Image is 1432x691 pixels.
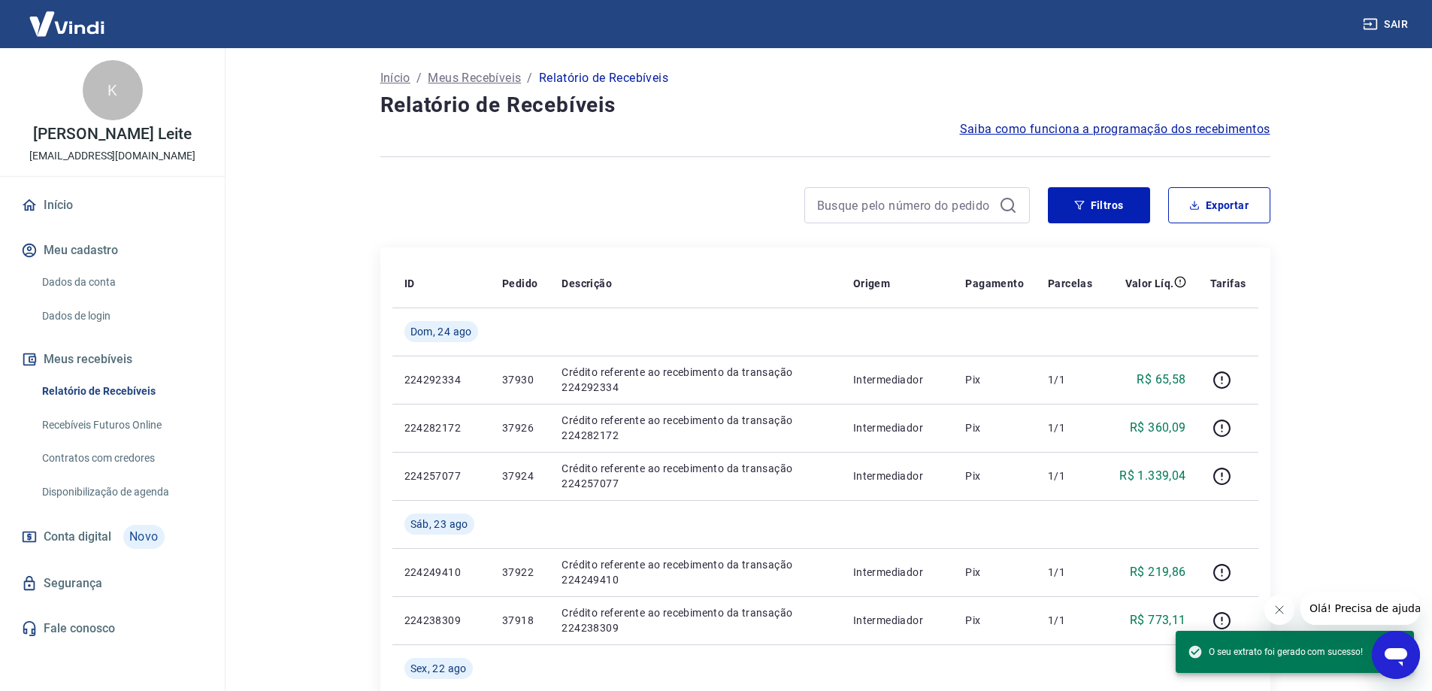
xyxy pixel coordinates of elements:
p: ID [404,276,415,291]
p: [PERSON_NAME] Leite [33,126,191,142]
a: Segurança [18,567,207,600]
p: 224257077 [404,468,478,483]
p: Pedido [502,276,537,291]
a: Dados da conta [36,267,207,298]
p: 224292334 [404,372,478,387]
p: Descrição [562,276,612,291]
p: R$ 1.339,04 [1119,467,1185,485]
p: 37924 [502,468,537,483]
p: 1/1 [1048,613,1092,628]
button: Filtros [1048,187,1150,223]
a: Início [380,69,410,87]
input: Busque pelo número do pedido [817,194,993,217]
iframe: Mensagem da empresa [1300,592,1420,625]
a: Conta digitalNovo [18,519,207,555]
p: Crédito referente ao recebimento da transação 224292334 [562,365,829,395]
a: Meus Recebíveis [428,69,521,87]
p: 37918 [502,613,537,628]
p: Intermediador [853,613,942,628]
span: Conta digital [44,526,111,547]
p: 1/1 [1048,420,1092,435]
button: Meu cadastro [18,234,207,267]
p: Intermediador [853,372,942,387]
button: Sair [1360,11,1414,38]
p: Pix [965,372,1024,387]
a: Dados de login [36,301,207,332]
button: Meus recebíveis [18,343,207,376]
a: Saiba como funciona a programação dos recebimentos [960,120,1270,138]
p: Intermediador [853,420,942,435]
span: Novo [123,525,165,549]
p: R$ 65,58 [1137,371,1185,389]
p: Intermediador [853,468,942,483]
a: Contratos com credores [36,443,207,474]
p: Relatório de Recebíveis [539,69,668,87]
p: Crédito referente ao recebimento da transação 224249410 [562,557,829,587]
p: 37922 [502,565,537,580]
p: 37926 [502,420,537,435]
p: [EMAIL_ADDRESS][DOMAIN_NAME] [29,148,195,164]
a: Início [18,189,207,222]
p: Crédito referente ao recebimento da transação 224257077 [562,461,829,491]
p: R$ 360,09 [1130,419,1186,437]
p: R$ 219,86 [1130,563,1186,581]
a: Fale conosco [18,612,207,645]
span: Dom, 24 ago [410,324,472,339]
span: Sáb, 23 ago [410,517,468,532]
p: 1/1 [1048,565,1092,580]
p: Pix [965,565,1024,580]
p: Parcelas [1048,276,1092,291]
p: / [416,69,422,87]
p: / [527,69,532,87]
p: Tarifas [1210,276,1246,291]
a: Recebíveis Futuros Online [36,410,207,441]
p: Crédito referente ao recebimento da transação 224282172 [562,413,829,443]
p: 1/1 [1048,372,1092,387]
p: 224249410 [404,565,478,580]
p: Pix [965,420,1024,435]
iframe: Fechar mensagem [1264,595,1294,625]
a: Disponibilização de agenda [36,477,207,508]
p: Valor Líq. [1125,276,1174,291]
p: 1/1 [1048,468,1092,483]
p: R$ 773,11 [1130,611,1186,629]
div: K [83,60,143,120]
a: Relatório de Recebíveis [36,376,207,407]
h4: Relatório de Recebíveis [380,90,1270,120]
p: 224238309 [404,613,478,628]
p: 224282172 [404,420,478,435]
p: Pagamento [965,276,1024,291]
button: Exportar [1168,187,1270,223]
span: Sex, 22 ago [410,661,467,676]
p: Origem [853,276,890,291]
iframe: Botão para abrir a janela de mensagens [1372,631,1420,679]
p: Pix [965,468,1024,483]
img: Vindi [18,1,116,47]
p: Crédito referente ao recebimento da transação 224238309 [562,605,829,635]
p: Pix [965,613,1024,628]
p: 37930 [502,372,537,387]
p: Intermediador [853,565,942,580]
span: O seu extrato foi gerado com sucesso! [1188,644,1363,659]
span: Olá! Precisa de ajuda? [9,11,126,23]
